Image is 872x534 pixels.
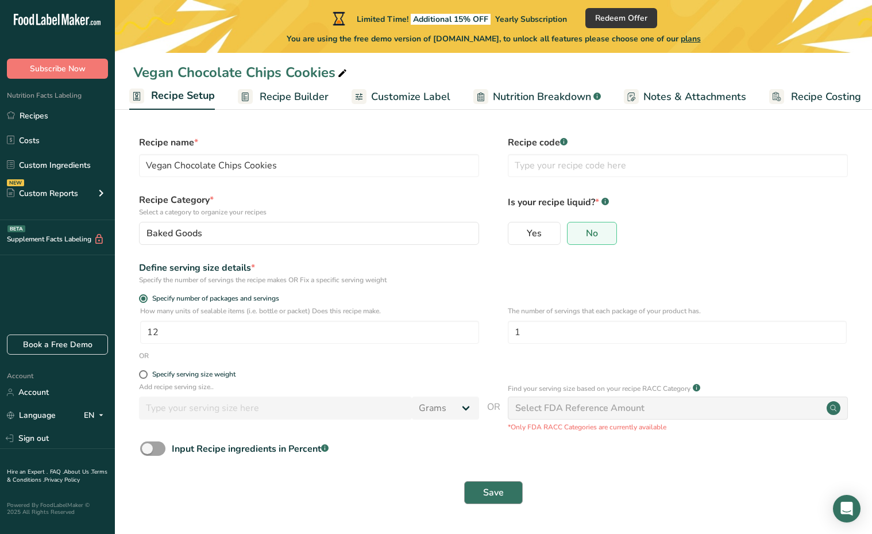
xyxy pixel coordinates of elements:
[139,351,149,361] div: OR
[7,187,78,199] div: Custom Reports
[172,442,329,456] div: Input Recipe ingredients in Percent
[330,11,567,25] div: Limited Time!
[483,486,504,500] span: Save
[643,89,746,105] span: Notes & Attachments
[133,62,349,83] div: Vegan Chocolate Chips Cookies
[681,33,701,44] span: plans
[371,89,450,105] span: Customize Label
[7,59,108,79] button: Subscribe Now
[493,89,591,105] span: Nutrition Breakdown
[411,14,491,25] span: Additional 15% OFF
[508,422,848,432] p: *Only FDA RACC Categories are currently available
[508,383,690,394] p: Find your serving size based on your recipe RACC Category
[585,8,657,28] button: Redeem Offer
[508,193,848,209] p: Is your recipe liquid?
[7,405,56,425] a: Language
[7,179,24,186] div: NEW
[495,14,567,25] span: Yearly Subscription
[464,481,523,504] button: Save
[508,306,847,316] p: The number of servings that each package of your product has.
[7,335,108,355] a: Book a Free Demo
[595,12,647,24] span: Redeem Offer
[7,502,108,516] div: Powered By FoodLabelMaker © 2025 All Rights Reserved
[50,468,64,476] a: FAQ .
[7,225,25,232] div: BETA
[508,136,848,149] label: Recipe code
[139,154,479,177] input: Type your recipe name here
[7,468,107,484] a: Terms & Conditions .
[146,226,202,240] span: Baked Goods
[586,228,598,239] span: No
[152,370,236,379] div: Specify serving size weight
[508,154,848,177] input: Type your recipe code here
[84,409,108,422] div: EN
[139,207,479,217] p: Select a category to organize your recipes
[352,84,450,110] a: Customize Label
[139,193,479,217] label: Recipe Category
[44,476,80,484] a: Privacy Policy
[30,63,86,75] span: Subscribe Now
[7,468,48,476] a: Hire an Expert .
[833,495,861,523] div: Open Intercom Messenger
[260,89,329,105] span: Recipe Builder
[624,84,746,110] a: Notes & Attachments
[129,83,215,110] a: Recipe Setup
[473,84,601,110] a: Nutrition Breakdown
[139,397,412,420] input: Type your serving size here
[769,84,861,110] a: Recipe Costing
[64,468,91,476] a: About Us .
[148,294,279,303] span: Specify number of packages and servings
[287,33,701,45] span: You are using the free demo version of [DOMAIN_NAME], to unlock all features please choose one of...
[139,382,479,392] p: Add recipe serving size..
[487,400,500,432] span: OR
[151,88,215,103] span: Recipe Setup
[515,401,645,415] div: Select FDA Reference Amount
[140,306,479,316] p: How many units of sealable items (i.e. bottle or packet) Does this recipe make.
[791,89,861,105] span: Recipe Costing
[139,136,479,149] label: Recipe name
[139,222,479,245] button: Baked Goods
[139,261,479,275] div: Define serving size details
[527,228,542,239] span: Yes
[139,275,479,285] div: Specify the number of servings the recipe makes OR Fix a specific serving weight
[238,84,329,110] a: Recipe Builder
